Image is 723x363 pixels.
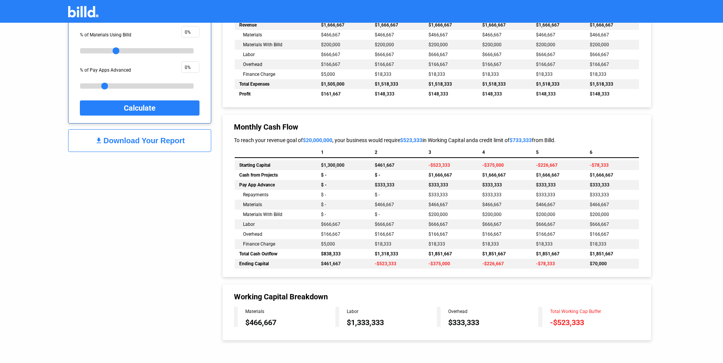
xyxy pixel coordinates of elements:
[536,32,555,38] span: $466,667
[347,318,436,327] div: $1,333,333
[321,241,335,247] span: $5,000
[375,251,398,257] span: $1,318,333
[536,202,555,207] span: $466,667
[321,222,340,227] span: $666,667
[375,22,398,28] span: $1,666,667
[245,318,335,327] div: $466,667
[235,249,317,259] td: Total Cash Outflow
[321,212,326,217] span: $ -
[448,318,538,327] div: $333,333
[429,32,448,38] span: $466,667
[429,52,448,57] span: $666,667
[235,259,317,269] td: Ending Capital
[536,182,556,188] span: $333,333
[321,232,340,237] span: $166,667
[347,309,436,314] div: Labor
[321,91,341,97] span: $161,667
[536,172,559,178] span: $1,666,667
[429,22,452,28] span: $1,666,667
[321,202,326,207] span: $ -
[375,241,391,247] span: $18,333
[536,232,555,237] span: $166,667
[482,241,499,247] span: $18,333
[321,52,340,57] span: $666,667
[482,202,502,207] span: $466,667
[375,32,394,38] span: $466,667
[235,190,317,200] td: Repayments
[590,42,609,47] span: $200,000
[482,22,506,28] span: $1,666,667
[321,251,341,257] span: $838,333
[590,192,609,197] span: $333,333
[234,292,640,301] div: Working Capital Breakdown
[235,40,317,50] td: Materials With Billd
[482,91,502,97] span: $148,333
[590,212,609,217] span: $200,000
[316,150,370,155] th: 1
[482,32,502,38] span: $466,667
[429,72,445,77] span: $18,333
[536,212,555,217] span: $200,000
[80,64,140,76] div: % of Pay Apps Advanced
[321,192,326,197] span: $ -
[429,182,448,188] span: $333,333
[590,202,609,207] span: $466,667
[536,22,559,28] span: $1,666,667
[424,150,478,155] th: 3
[482,192,502,197] span: $333,333
[375,172,380,178] span: $ -
[429,62,448,67] span: $166,667
[590,261,607,266] span: $70,000
[590,251,613,257] span: $1,851,667
[478,150,531,155] th: 4
[590,62,609,67] span: $166,667
[429,42,448,47] span: $200,000
[536,241,553,247] span: $18,333
[375,192,380,197] span: $ -
[590,172,613,178] span: $1,666,667
[235,59,317,69] td: Overhead
[235,210,317,219] td: Materials With Billd
[321,81,344,87] span: $1,505,000
[585,150,639,155] th: 6
[103,136,185,145] div: Download Your Report
[235,229,317,239] td: Overhead
[536,163,558,168] span: -$226,667
[234,137,640,143] div: To reach your revenue goal of , your business would require in Working Capital and a credit limit...
[400,137,422,143] span: $523,333
[235,79,317,89] td: Total Expenses
[321,22,344,28] span: $1,666,667
[235,69,317,79] td: Finance Charge
[375,202,394,207] span: $466,667
[590,232,609,237] span: $166,667
[235,200,317,210] td: Materials
[536,192,555,197] span: $333,333
[429,81,452,87] span: $1,518,333
[536,52,555,57] span: $666,667
[94,136,103,145] mat-icon: get_app
[482,251,506,257] span: $1,851,667
[482,212,502,217] span: $200,000
[482,222,502,227] span: $666,667
[429,202,448,207] span: $466,667
[429,91,448,97] span: $148,333
[80,29,140,41] div: % of Materials Using Billd
[321,182,327,188] span: $ -
[590,52,609,57] span: $666,667
[590,22,613,28] span: $1,666,667
[68,129,211,152] button: Download Your Report
[370,150,424,155] th: 2
[482,52,502,57] span: $666,667
[429,172,452,178] span: $1,666,667
[590,182,609,188] span: $333,333
[482,42,502,47] span: $200,000
[375,212,380,217] span: $ -
[235,180,317,190] td: Pay App Advance
[482,261,504,266] span: -$226,667
[235,170,317,180] td: Cash from Projects
[550,309,640,314] div: Total Working Cap Buffer
[80,100,199,116] button: Calculate
[536,62,555,67] span: $166,667
[235,239,317,249] td: Finance Charge
[482,81,506,87] span: $1,518,333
